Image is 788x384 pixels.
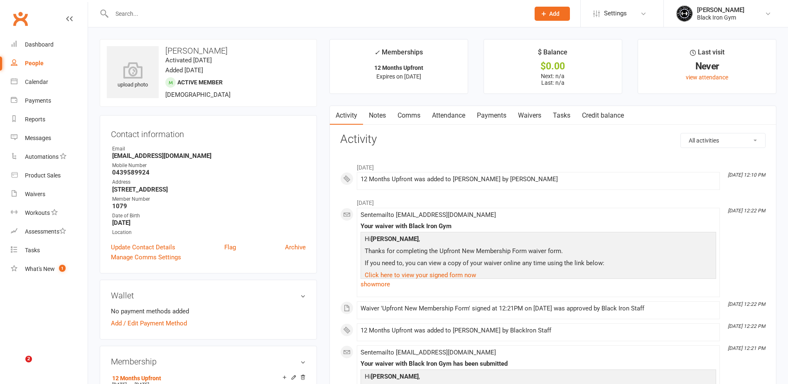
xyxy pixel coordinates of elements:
[547,106,576,125] a: Tasks
[512,106,547,125] a: Waivers
[25,41,54,48] div: Dashboard
[646,62,768,71] div: Never
[11,54,88,73] a: People
[112,202,306,210] strong: 1079
[361,360,716,367] div: Your waiver with Black Iron Gym has been submitted
[697,6,744,14] div: [PERSON_NAME]
[25,135,51,141] div: Messages
[11,35,88,54] a: Dashboard
[604,4,627,23] span: Settings
[361,305,716,312] div: Waiver 'Upfront New Membership Form' signed at 12:21PM on [DATE] was approved by Black Iron Staff
[361,327,716,334] div: 12 Months Upfront was added to [PERSON_NAME] by BlackIron Staff
[392,106,426,125] a: Comms
[107,62,159,89] div: upload photo
[363,106,392,125] a: Notes
[25,356,32,362] span: 2
[112,145,306,153] div: Email
[697,14,744,21] div: Black Iron Gym
[25,172,61,179] div: Product Sales
[340,133,766,146] h3: Activity
[25,97,51,104] div: Payments
[165,91,231,98] span: [DEMOGRAPHIC_DATA]
[728,301,765,307] i: [DATE] 12:22 PM
[11,204,88,222] a: Workouts
[111,252,181,262] a: Manage Comms Settings
[538,47,567,62] div: $ Balance
[676,5,693,22] img: thumb_image1623296242.png
[111,242,175,252] a: Update Contact Details
[330,106,363,125] a: Activity
[59,265,66,272] span: 1
[11,148,88,166] a: Automations
[374,49,380,57] i: ✓
[11,185,88,204] a: Waivers
[361,211,496,219] span: Sent email to [EMAIL_ADDRESS][DOMAIN_NAME]
[728,345,765,351] i: [DATE] 12:21 PM
[491,73,614,86] p: Next: n/a Last: n/a
[25,266,55,272] div: What's New
[25,247,40,254] div: Tasks
[340,159,766,172] li: [DATE]
[111,291,306,300] h3: Wallet
[25,228,66,235] div: Assessments
[112,375,161,382] a: 12 Months Upfront
[365,271,476,279] a: Click here to view your signed form now
[112,169,306,176] strong: 0439589924
[25,153,59,160] div: Automations
[224,242,236,252] a: Flag
[371,235,419,243] strong: [PERSON_NAME]
[112,229,306,236] div: Location
[11,222,88,241] a: Assessments
[112,162,306,170] div: Mobile Number
[25,191,45,197] div: Waivers
[112,178,306,186] div: Address
[11,241,88,260] a: Tasks
[8,356,28,376] iframe: Intercom live chat
[11,73,88,91] a: Calendar
[363,234,714,246] p: Hi ,
[285,242,306,252] a: Archive
[25,116,45,123] div: Reports
[10,8,31,29] a: Clubworx
[363,372,714,384] p: Hi ,
[111,357,306,366] h3: Membership
[374,64,423,71] strong: 12 Months Upfront
[112,186,306,193] strong: [STREET_ADDRESS]
[112,195,306,203] div: Member Number
[535,7,570,21] button: Add
[340,194,766,207] li: [DATE]
[111,126,306,139] h3: Contact information
[107,46,310,55] h3: [PERSON_NAME]
[374,47,423,62] div: Memberships
[11,260,88,278] a: What's New1
[690,47,724,62] div: Last visit
[728,172,765,178] i: [DATE] 12:10 PM
[371,373,419,380] strong: [PERSON_NAME]
[361,176,716,183] div: 12 Months Upfront was added to [PERSON_NAME] by [PERSON_NAME]
[11,129,88,148] a: Messages
[165,57,212,64] time: Activated [DATE]
[109,8,524,20] input: Search...
[11,110,88,129] a: Reports
[363,246,714,258] p: Thanks for completing the Upfront New Membership Form waiver form.
[426,106,471,125] a: Attendance
[112,212,306,220] div: Date of Birth
[112,219,306,226] strong: [DATE]
[728,208,765,214] i: [DATE] 12:22 PM
[686,74,728,81] a: view attendance
[177,79,223,86] span: Active member
[25,60,44,66] div: People
[25,209,50,216] div: Workouts
[361,223,716,230] div: Your waiver with Black Iron Gym
[376,73,421,80] span: Expires on [DATE]
[361,349,496,356] span: Sent email to [EMAIL_ADDRESS][DOMAIN_NAME]
[11,166,88,185] a: Product Sales
[471,106,512,125] a: Payments
[576,106,630,125] a: Credit balance
[25,79,48,85] div: Calendar
[549,10,560,17] span: Add
[111,318,187,328] a: Add / Edit Payment Method
[728,323,765,329] i: [DATE] 12:22 PM
[11,91,88,110] a: Payments
[112,152,306,160] strong: [EMAIL_ADDRESS][DOMAIN_NAME]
